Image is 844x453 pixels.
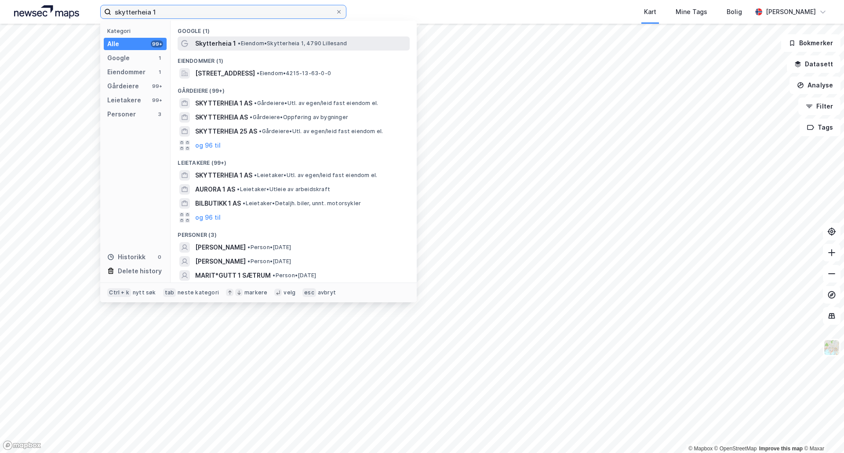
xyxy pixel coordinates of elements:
[195,38,236,49] span: Skytterheia 1
[676,7,707,17] div: Mine Tags
[171,21,417,36] div: Google (1)
[156,254,163,261] div: 0
[714,446,757,452] a: OpenStreetMap
[107,95,141,105] div: Leietakere
[273,272,316,279] span: Person • [DATE]
[727,7,742,17] div: Bolig
[151,40,163,47] div: 99+
[318,289,336,296] div: avbryt
[254,100,257,106] span: •
[14,5,79,18] img: logo.a4113a55bc3d86da70a041830d287a7e.svg
[171,152,417,168] div: Leietakere (99+)
[133,289,156,296] div: nytt søk
[247,258,291,265] span: Person • [DATE]
[259,128,262,134] span: •
[257,70,259,76] span: •
[800,119,840,136] button: Tags
[798,98,840,115] button: Filter
[3,440,41,450] a: Mapbox homepage
[107,252,146,262] div: Historikk
[247,244,291,251] span: Person • [DATE]
[107,109,136,120] div: Personer
[259,128,383,135] span: Gårdeiere • Utl. av egen/leid fast eiendom el.
[107,81,139,91] div: Gårdeiere
[195,140,221,151] button: og 96 til
[688,446,713,452] a: Mapbox
[195,242,246,253] span: [PERSON_NAME]
[107,39,119,49] div: Alle
[244,289,267,296] div: markere
[800,411,844,453] div: Kontrollprogram for chat
[238,40,240,47] span: •
[107,28,167,34] div: Kategori
[195,126,257,137] span: SKYTTERHEIA 25 AS
[789,76,840,94] button: Analyse
[156,111,163,118] div: 3
[273,272,275,279] span: •
[156,54,163,62] div: 1
[823,339,840,356] img: Z
[195,270,271,281] span: MARIT*GUTT 1 SÆTRUM
[118,266,162,276] div: Delete history
[250,114,252,120] span: •
[171,225,417,240] div: Personer (3)
[195,198,241,209] span: BILBUTIKK 1 AS
[284,289,295,296] div: velg
[237,186,330,193] span: Leietaker • Utleie av arbeidskraft
[254,172,377,179] span: Leietaker • Utl. av egen/leid fast eiendom el.
[302,288,316,297] div: esc
[644,7,656,17] div: Kart
[156,69,163,76] div: 1
[247,258,250,265] span: •
[171,80,417,96] div: Gårdeiere (99+)
[250,114,348,121] span: Gårdeiere • Oppføring av bygninger
[195,184,235,195] span: AURORA 1 AS
[257,70,331,77] span: Eiendom • 4215-13-63-0-0
[107,53,130,63] div: Google
[195,256,246,267] span: [PERSON_NAME]
[107,67,146,77] div: Eiendommer
[247,244,250,250] span: •
[800,411,844,453] iframe: Chat Widget
[195,212,221,223] button: og 96 til
[111,5,335,18] input: Søk på adresse, matrikkel, gårdeiere, leietakere eller personer
[195,170,252,181] span: SKYTTERHEIA 1 AS
[243,200,245,207] span: •
[151,83,163,90] div: 99+
[243,200,361,207] span: Leietaker • Detaljh. biler, unnt. motorsykler
[766,7,816,17] div: [PERSON_NAME]
[787,55,840,73] button: Datasett
[237,186,240,192] span: •
[171,51,417,66] div: Eiendommer (1)
[178,289,219,296] div: neste kategori
[254,172,257,178] span: •
[254,100,378,107] span: Gårdeiere • Utl. av egen/leid fast eiendom el.
[759,446,803,452] a: Improve this map
[163,288,176,297] div: tab
[195,98,252,109] span: SKYTTERHEIA 1 AS
[238,40,347,47] span: Eiendom • Skytterheia 1, 4790 Lillesand
[107,288,131,297] div: Ctrl + k
[781,34,840,52] button: Bokmerker
[151,97,163,104] div: 99+
[195,68,255,79] span: [STREET_ADDRESS]
[195,112,248,123] span: SKYTTERHEIA AS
